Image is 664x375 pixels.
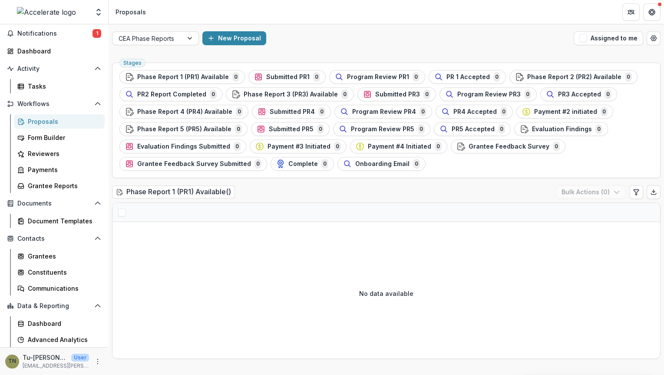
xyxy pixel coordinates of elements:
[17,7,76,17] img: Accelerate logo
[92,29,101,38] span: 1
[269,126,314,133] span: Submitted PR5
[226,87,354,101] button: Phase Report 3 (PR3) Available0
[457,91,521,98] span: Program Review PR3
[28,165,98,174] div: Payments
[334,142,341,151] span: 0
[14,179,105,193] a: Grantee Reports
[14,130,105,145] a: Form Builder
[498,124,505,134] span: 0
[8,358,16,364] div: Tu-Quyen Nguyen
[250,139,347,153] button: Payment #3 Initiated0
[28,335,98,344] div: Advanced Analytics
[558,91,601,98] span: PR3 Accepted
[351,126,414,133] span: Program Review PR5
[248,70,326,84] button: Submitted PR10
[434,122,511,136] button: PR5 Accepted0
[622,3,640,21] button: Partners
[420,107,426,116] span: 0
[451,139,565,153] button: Grantee Feedback Survey0
[439,87,537,101] button: Program Review PR30
[254,159,261,169] span: 0
[647,31,661,45] button: Open table manager
[244,91,338,98] span: Phase Report 3 (PR3) Available
[413,159,420,169] span: 0
[14,281,105,295] a: Communications
[534,108,597,116] span: Payment #2 initiated
[14,214,105,228] a: Document Templates
[17,302,91,310] span: Data & Reporting
[119,157,267,171] button: Grantee Feedback Survey Submitted0
[119,139,246,153] button: Evaluation Findings Submitted0
[288,160,318,168] span: Complete
[92,3,105,21] button: Open entity switcher
[28,319,98,328] div: Dashboard
[333,122,430,136] button: Program Review PR50
[514,122,608,136] button: Evaluation Findings0
[119,70,245,84] button: Phase Report 1 (PR1) Available0
[28,252,98,261] div: Grantees
[23,353,68,362] p: Tu-[PERSON_NAME]
[605,90,611,99] span: 0
[137,91,206,98] span: PR2 Report Completed
[350,139,447,153] button: Payment #4 Initiated0
[625,72,632,82] span: 0
[556,185,626,199] button: Bulk Actions (0)
[3,44,105,58] a: Dashboard
[3,97,105,111] button: Open Workflows
[413,72,420,82] span: 0
[3,27,105,40] button: Notifications1
[268,143,330,150] span: Payment #3 Initiated
[317,124,324,134] span: 0
[313,72,320,82] span: 0
[270,108,315,116] span: Submitted PR4
[137,73,229,81] span: Phase Report 1 (PR1) Available
[14,163,105,177] a: Payments
[14,146,105,161] a: Reviewers
[493,72,500,82] span: 0
[252,105,331,119] button: Submitted PR40
[601,107,608,116] span: 0
[28,216,98,226] div: Document Templates
[119,105,248,119] button: Phase Report 4 (PR4) Available0
[452,126,495,133] span: PR5 Accepted
[469,143,549,150] span: Grantee Feedback Survey
[318,107,325,116] span: 0
[375,91,420,98] span: Submitted PR3
[137,108,232,116] span: Phase Report 4 (PR4) Available
[116,7,146,17] div: Proposals
[423,90,430,99] span: 0
[337,157,426,171] button: Onboarding Email0
[17,65,91,73] span: Activity
[14,265,105,279] a: Constituents
[251,122,330,136] button: Submitted PR50
[28,149,98,158] div: Reviewers
[17,46,98,56] div: Dashboard
[355,160,410,168] span: Onboarding Email
[453,108,497,116] span: PR4 Accepted
[14,114,105,129] a: Proposals
[28,117,98,126] div: Proposals
[418,124,425,134] span: 0
[359,289,413,298] p: No data available
[202,31,266,45] button: New Proposal
[595,124,602,134] span: 0
[341,90,348,99] span: 0
[574,31,643,45] button: Assigned to me
[532,126,592,133] span: Evaluation Findings
[112,6,149,18] nav: breadcrumb
[137,160,251,168] span: Grantee Feedback Survey Submitted
[357,87,436,101] button: Submitted PR30
[236,107,243,116] span: 0
[3,62,105,76] button: Open Activity
[436,105,513,119] button: PR4 Accepted0
[321,159,328,169] span: 0
[28,268,98,277] div: Constituents
[266,73,310,81] span: Submitted PR1
[446,73,490,81] span: PR 1 Accepted
[527,73,621,81] span: Phase Report 2 (PR2) Available
[368,143,431,150] span: Payment #4 Initiated
[347,73,409,81] span: Program Review PR1
[23,362,89,370] p: [EMAIL_ADDRESS][PERSON_NAME][DOMAIN_NAME]
[17,200,91,207] span: Documents
[28,284,98,293] div: Communications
